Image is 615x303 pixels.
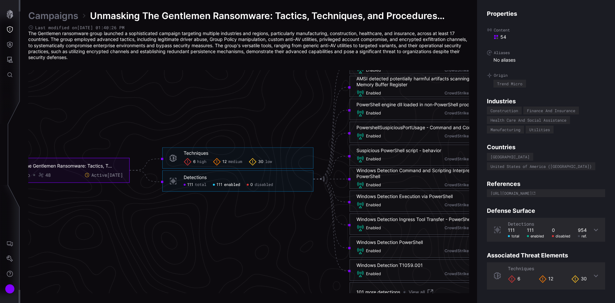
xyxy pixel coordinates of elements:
div: 111 [527,227,544,233]
a: View all [409,288,434,296]
span: Enabled [366,203,381,208]
span: Unmasking The Gentlemen Ransomware: Tactics, Techniques, and Procedures Revealed [90,10,469,22]
span: 30 [258,159,263,165]
div: Finance And Insurance [527,109,575,112]
h4: Industries [487,97,605,105]
span: 111 [216,182,222,188]
div: enabled [527,234,544,238]
div: Construction [490,109,518,112]
h4: Countries [487,143,605,151]
div: [GEOGRAPHIC_DATA] [490,155,530,159]
span: Enabled [366,272,381,277]
div: Windows Detection Execution via PowerShell [356,193,453,199]
div: AMSI detected potentially harmful artifacts scanning the Memory Buffer Register [356,76,494,88]
div: Suspicious PowerShell script - behavior [356,148,441,153]
div: Manufacturing [490,128,520,131]
div: Detections [184,175,207,181]
div: CrowdStrike Falcon [444,111,494,116]
div: CrowdStrike Falcon [444,134,494,139]
label: Origin [487,73,605,78]
span: 111 [187,182,193,188]
h4: References [487,180,605,188]
span: low [265,159,272,165]
div: CrowdStrike Falcon [444,91,494,96]
h4: Associated Threat Elements [487,252,605,259]
div: CrowdStrike Falcon [444,203,494,208]
span: Enabled [366,68,381,73]
div: CrowdStrike Falcon [444,272,494,277]
div: CrowdStrike Falcon [444,249,494,254]
div: Trend Micro [497,82,522,86]
div: 48 [45,172,51,178]
div: Windows Detection Command and Scripting Interpreter - PowerShell [356,168,494,179]
div: United States of America ([GEOGRAPHIC_DATA]) [490,164,592,168]
span: total [195,182,206,188]
div: CrowdStrike Falcon [444,68,494,73]
div: 30 [571,275,587,283]
div: CrowdStrike Falcon [444,183,494,188]
div: Detections111 total111 enabled0 disabled954 ref. [487,218,605,242]
span: disabled [255,182,273,188]
span: Active [91,172,123,178]
div: Windows Detection Ingress Tool Transfer - PowerShell [356,216,472,222]
h4: Defense Surface [487,207,605,214]
time: [DATE] 01:40:26 PM [77,25,125,30]
a: Campaigns [28,10,78,22]
span: Enabled [366,226,381,231]
span: Enabled [366,111,381,116]
div: CrowdStrike Falcon [444,157,494,162]
div: 12 [539,275,553,283]
span: Enabled [366,91,381,96]
span: 12 [222,159,227,165]
div: Utilities [529,128,550,131]
span: No aliases [493,57,515,63]
span: high [197,159,206,165]
span: Enabled [366,183,381,188]
div: Health Care And Social Assistance [490,118,566,122]
label: Content [487,27,605,32]
span: Enabled [366,134,381,139]
div: [URL][DOMAIN_NAME] [490,191,532,195]
span: Enabled [366,157,381,162]
div: disabled [552,234,570,238]
div: Windows Detection T1059.001 [356,262,423,268]
div: 6 [508,275,520,283]
div: ref. [578,234,587,238]
div: Windows Detection PowerShell [356,239,423,245]
span: 0 [250,182,253,188]
time: [DATE] [107,172,123,178]
div: total [508,234,519,238]
div: 111 [508,227,519,233]
span: Techniques [508,265,534,272]
div: 101 more detections [356,289,400,295]
div: PowershellSuspiciousPortUsage - Command and Control [356,125,478,131]
span: enabled [224,182,240,188]
span: Detections [508,221,534,227]
div: CrowdStrike Falcon [444,226,494,231]
div: 954 [578,227,587,233]
div: 0 [552,227,570,233]
span: Enabled [366,249,381,254]
span: 6 [193,159,195,165]
p: The Gentlemen ransomware group launched a sophisticated campaign targeting multiple industries an... [28,30,469,60]
div: PowerShell engine dll loaded in non-PowerShell process [356,102,476,108]
div: Techniques [184,150,208,156]
label: Aliases [487,50,605,55]
h4: Properties [487,10,605,17]
span: medium [228,159,242,165]
div: 54 [493,34,605,40]
span: Last modified on [35,25,125,30]
a: [URL][DOMAIN_NAME] [487,188,605,197]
